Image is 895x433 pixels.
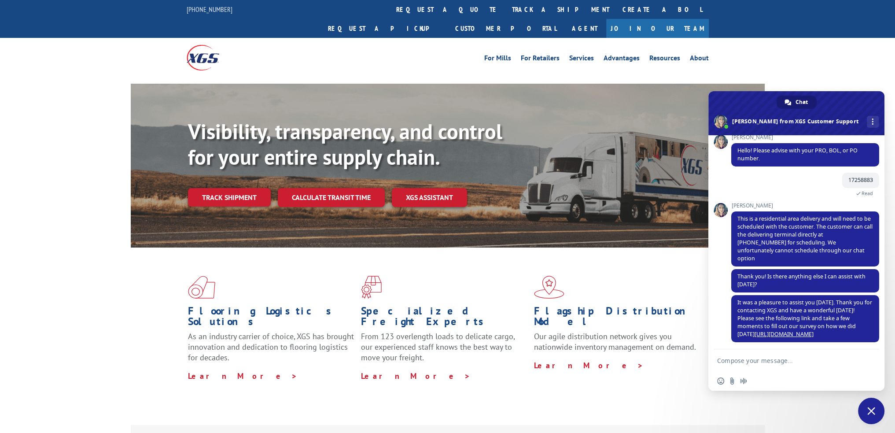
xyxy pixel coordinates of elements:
a: Track shipment [188,188,271,207]
a: [URL][DOMAIN_NAME] [755,330,814,338]
p: From 123 overlength loads to delicate cargo, our experienced staff knows the best way to move you... [361,331,527,370]
span: Chat [796,96,808,109]
a: Join Our Team [606,19,709,38]
a: For Retailers [521,55,560,64]
h1: Specialized Freight Experts [361,306,527,331]
h1: Flagship Distribution Model [534,306,700,331]
span: Hello! Please advise with your PRO, BOL, or PO number. [737,147,858,162]
span: Audio message [740,377,747,385]
span: Our agile distribution network gives you nationwide inventory management on demand. [534,331,696,352]
a: Learn More > [361,371,471,381]
span: As an industry carrier of choice, XGS has brought innovation and dedication to flooring logistics... [188,331,354,363]
a: Advantages [604,55,640,64]
a: Learn More > [188,371,298,381]
span: Send a file [729,377,736,385]
a: Learn More > [534,360,644,370]
span: This is a residential area delivery and will need to be scheduled with the customer. The customer... [737,215,873,262]
a: Calculate transit time [278,188,385,207]
a: [PHONE_NUMBER] [187,5,232,14]
textarea: Compose your message... [717,349,858,371]
a: XGS ASSISTANT [392,188,467,207]
a: Services [569,55,594,64]
a: Request a pickup [321,19,449,38]
span: Thank you! Is there anything else I can assist with [DATE]? [737,273,866,288]
a: Resources [649,55,680,64]
img: xgs-icon-focused-on-flooring-red [361,276,382,299]
img: xgs-icon-flagship-distribution-model-red [534,276,564,299]
a: Agent [563,19,606,38]
a: Close chat [858,398,884,424]
img: xgs-icon-total-supply-chain-intelligence-red [188,276,215,299]
span: 17258883 [848,176,873,184]
a: For Mills [484,55,511,64]
a: Chat [777,96,817,109]
span: Read [862,190,873,196]
span: [PERSON_NAME] [731,203,879,209]
a: About [690,55,709,64]
a: Customer Portal [449,19,563,38]
h1: Flooring Logistics Solutions [188,306,354,331]
span: Insert an emoji [717,377,724,385]
span: It was a pleasure to assist you [DATE]. Thank you for contacting XGS and have a wonderful [DATE]!... [737,299,872,338]
b: Visibility, transparency, and control for your entire supply chain. [188,118,502,170]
